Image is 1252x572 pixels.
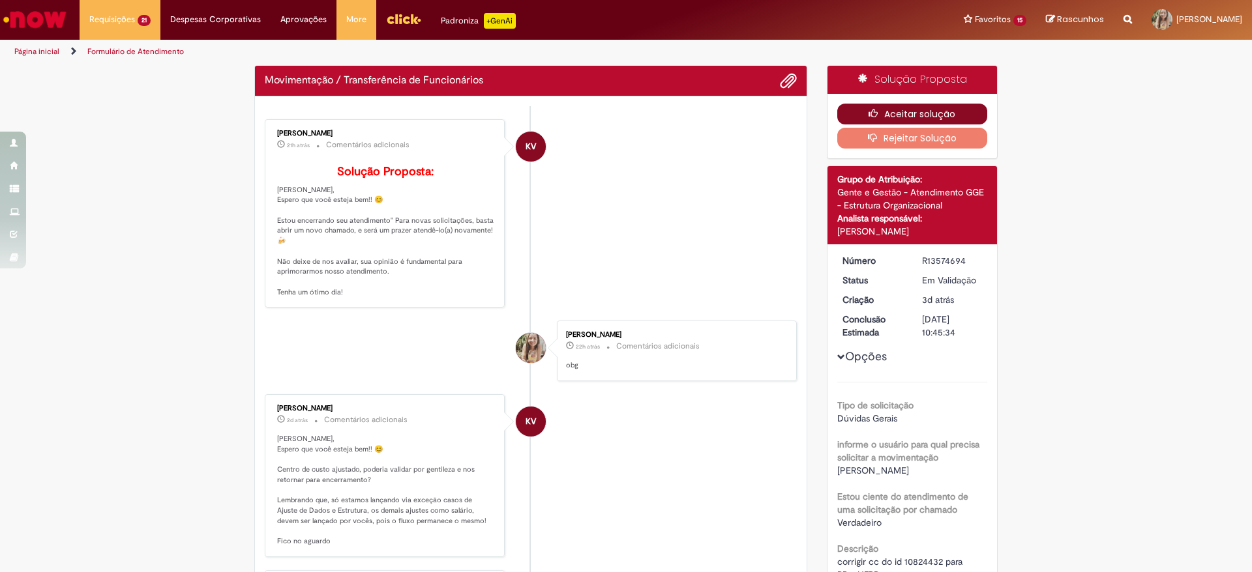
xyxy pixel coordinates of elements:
dt: Conclusão Estimada [833,313,913,339]
dt: Número [833,254,913,267]
span: Requisições [89,13,135,26]
time: 30/09/2025 17:36:09 [287,141,310,149]
span: KV [526,131,536,162]
small: Comentários adicionais [324,414,408,425]
div: Gente e Gestão - Atendimento GGE - Estrutura Organizacional [837,186,988,212]
div: Karine Vieira [516,407,546,436]
b: Solução Proposta: [337,164,434,179]
dt: Criação [833,293,913,306]
span: KV [526,406,536,437]
div: Padroniza [441,13,516,29]
button: Rejeitar Solução [837,128,988,149]
time: 29/09/2025 17:38:23 [287,416,308,424]
p: +GenAi [484,13,516,29]
img: ServiceNow [1,7,68,33]
span: 2d atrás [287,416,308,424]
div: Em Validação [922,274,983,287]
span: 21h atrás [287,141,310,149]
dt: Status [833,274,913,287]
div: [DATE] 10:45:34 [922,313,983,339]
span: Verdadeiro [837,517,882,528]
div: [PERSON_NAME] [277,405,494,412]
time: 29/09/2025 06:54:46 [922,294,954,306]
div: [PERSON_NAME] [277,130,494,137]
div: Analista responsável: [837,212,988,225]
a: Formulário de Atendimento [87,46,184,57]
span: 3d atrás [922,294,954,306]
span: 22h atrás [576,343,600,350]
b: Descrição [837,543,878,554]
small: Comentários adicionais [616,341,700,352]
h2: Movimentação / Transferência de Funcionários Histórico de tíquete [265,75,483,87]
a: Rascunhos [1046,14,1104,26]
div: Solução Proposta [827,66,998,94]
button: Aceitar solução [837,104,988,124]
span: Dúvidas Gerais [837,412,897,424]
div: Karine Vieira [516,132,546,162]
p: [PERSON_NAME], Espero que você esteja bem!! 😊 Centro de custo ajustado, poderia validar por genti... [277,434,494,547]
div: [PERSON_NAME] [837,225,988,238]
span: Aprovações [280,13,327,26]
div: 29/09/2025 06:54:46 [922,293,983,306]
time: 30/09/2025 16:23:57 [576,343,600,350]
span: Despesas Corporativas [170,13,261,26]
span: Favoritos [975,13,1011,26]
div: Michelle Barroso Da Silva [516,333,546,363]
div: R13574694 [922,254,983,267]
span: [PERSON_NAME] [1176,14,1242,25]
p: obg [566,360,783,371]
button: Adicionar anexos [780,72,797,89]
b: Estou ciente do atendimento de uma solicitação por chamado [837,491,968,515]
span: 15 [1013,15,1026,26]
div: Grupo de Atribuição: [837,173,988,186]
small: Comentários adicionais [326,139,410,150]
img: click_logo_yellow_360x200.png [386,9,421,29]
b: informe o usuário para qual precisa solicitar a movimentação [837,438,979,463]
span: Rascunhos [1057,13,1104,25]
span: [PERSON_NAME] [837,465,909,476]
a: Página inicial [14,46,59,57]
ul: Trilhas de página [10,40,825,64]
div: [PERSON_NAME] [566,331,783,339]
p: [PERSON_NAME], Espero que você esteja bem!! 😊 Estou encerrando seu atendimento" Para novas solici... [277,165,494,298]
span: 21 [138,15,151,26]
span: More [346,13,366,26]
b: Tipo de solicitação [837,399,914,411]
